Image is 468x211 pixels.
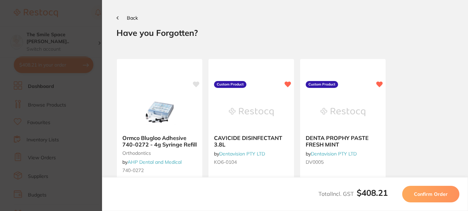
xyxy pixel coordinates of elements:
h2: Have you Forgotten? [116,28,454,38]
img: DENTA PROPHY PASTE FRESH MINT [321,95,365,129]
img: Ormco Blugloo Adhesive 740-0272 - 4g Syringe Refill [137,95,182,129]
b: Ormco Blugloo Adhesive 740-0272 - 4g Syringe Refill [122,135,197,148]
span: Back [127,15,138,21]
small: DV0005 [306,159,380,165]
a: Dentavision PTY LTD [311,151,357,157]
span: by [122,159,182,165]
small: 740-0272 [122,168,197,173]
b: CAVICIDE DISINFECTANT 3.8L [214,135,288,148]
label: Custom Product [306,81,338,88]
span: by [214,151,265,157]
a: AHP Dental and Medical [128,159,182,165]
small: orthodontics [122,150,197,156]
button: Confirm Order [402,186,459,202]
a: Dentavision PTY LTD [219,151,265,157]
span: Total Incl. GST [318,190,388,197]
b: DENTA PROPHY PASTE FRESH MINT [306,135,380,148]
span: Confirm Order [414,191,448,197]
label: Custom Product [214,81,246,88]
b: $408.21 [357,188,388,198]
span: by [306,151,357,157]
button: Back [116,15,138,21]
small: KO6-0104 [214,159,288,165]
img: CAVICIDE DISINFECTANT 3.8L [229,95,274,129]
